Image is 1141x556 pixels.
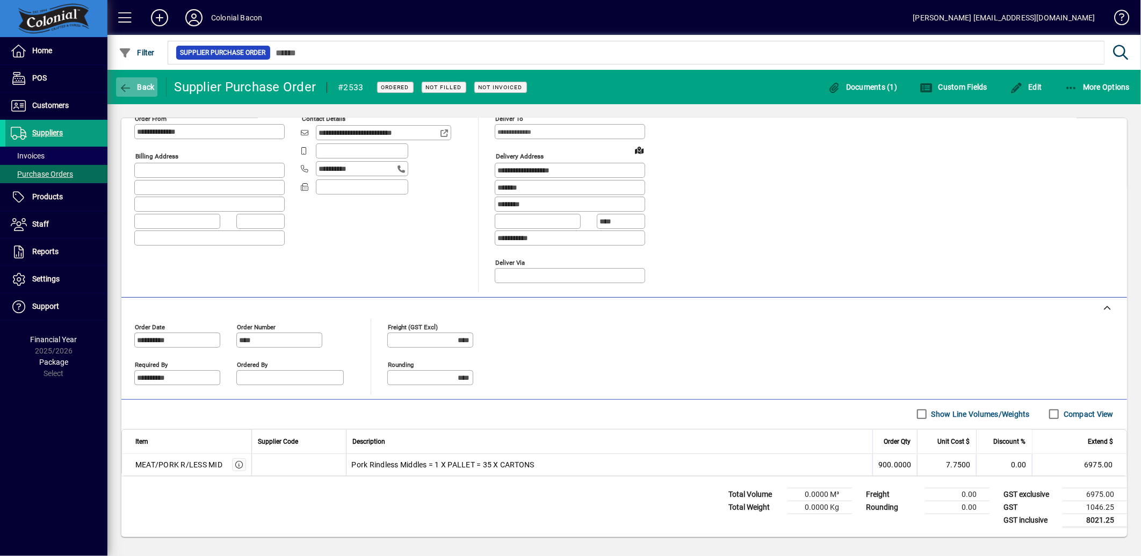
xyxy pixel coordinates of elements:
span: Discount % [993,436,1026,447]
span: Filter [119,48,155,57]
span: Products [32,192,63,201]
button: Documents (1) [825,77,900,97]
span: Description [353,436,386,447]
span: More Options [1065,83,1130,91]
span: Staff [32,220,49,228]
label: Compact View [1061,409,1114,420]
td: 900.0000 [872,454,917,475]
td: 6975.00 [1032,454,1126,475]
a: Home [5,38,107,64]
a: POS [5,65,107,92]
span: Unit Cost $ [937,436,970,447]
button: Filter [116,43,157,62]
span: Extend $ [1088,436,1113,447]
span: Home [32,46,52,55]
mat-label: Order from [135,115,167,122]
span: Purchase Orders [11,170,73,178]
span: Edit [1010,83,1042,91]
span: Custom Fields [920,83,987,91]
td: 7.7500 [917,454,976,475]
div: #2533 [338,79,363,96]
span: Invoices [11,151,45,160]
a: Settings [5,266,107,293]
button: Add [142,8,177,27]
div: MEAT/PORK R/LESS MID [135,459,222,470]
td: 8021.25 [1063,514,1127,527]
span: Item [135,436,148,447]
mat-label: Order date [135,323,165,330]
td: 1046.25 [1063,501,1127,514]
mat-label: Required by [135,360,168,368]
span: Supplier Purchase Order [180,47,266,58]
button: Back [116,77,157,97]
td: GST exclusive [998,488,1063,501]
td: Total Volume [723,488,788,501]
app-page-header-button: Back [107,77,167,97]
mat-label: Order number [237,323,276,330]
div: [PERSON_NAME] [EMAIL_ADDRESS][DOMAIN_NAME] [913,9,1095,26]
td: Total Weight [723,501,788,514]
td: 6975.00 [1063,488,1127,501]
span: Settings [32,275,60,283]
button: More Options [1062,77,1133,97]
mat-label: Deliver To [495,115,523,122]
td: 0.00 [976,454,1032,475]
a: View on map [631,141,648,158]
mat-label: Rounding [388,360,414,368]
a: Knowledge Base [1106,2,1128,37]
a: Staff [5,211,107,238]
span: Order Qty [884,436,911,447]
span: Pork Rindless Middles = 1 X PALLET = 35 X CARTONS [352,459,535,470]
mat-label: Freight (GST excl) [388,323,438,330]
span: Supplier Code [258,436,299,447]
a: Purchase Orders [5,165,107,183]
td: GST inclusive [998,514,1063,527]
span: Support [32,302,59,311]
mat-label: Deliver via [495,258,525,266]
a: Products [5,184,107,211]
td: GST [998,501,1063,514]
a: Customers [5,92,107,119]
span: Not Invoiced [479,84,523,91]
a: Support [5,293,107,320]
span: Customers [32,101,69,110]
a: Invoices [5,147,107,165]
a: Reports [5,239,107,265]
div: Colonial Bacon [211,9,262,26]
button: Edit [1007,77,1045,97]
mat-label: Ordered by [237,360,268,368]
button: Custom Fields [917,77,990,97]
td: 0.0000 M³ [788,488,852,501]
label: Show Line Volumes/Weights [929,409,1030,420]
span: Reports [32,247,59,256]
span: POS [32,74,47,82]
td: 0.00 [925,488,990,501]
td: 0.0000 Kg [788,501,852,514]
td: Rounding [861,501,925,514]
span: Ordered [381,84,409,91]
span: Suppliers [32,128,63,137]
div: Supplier Purchase Order [175,78,316,96]
td: 0.00 [925,501,990,514]
button: Profile [177,8,211,27]
span: Package [39,358,68,366]
span: Financial Year [31,335,77,344]
span: Documents (1) [828,83,898,91]
td: Freight [861,488,925,501]
span: Back [119,83,155,91]
span: Not Filled [426,84,462,91]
